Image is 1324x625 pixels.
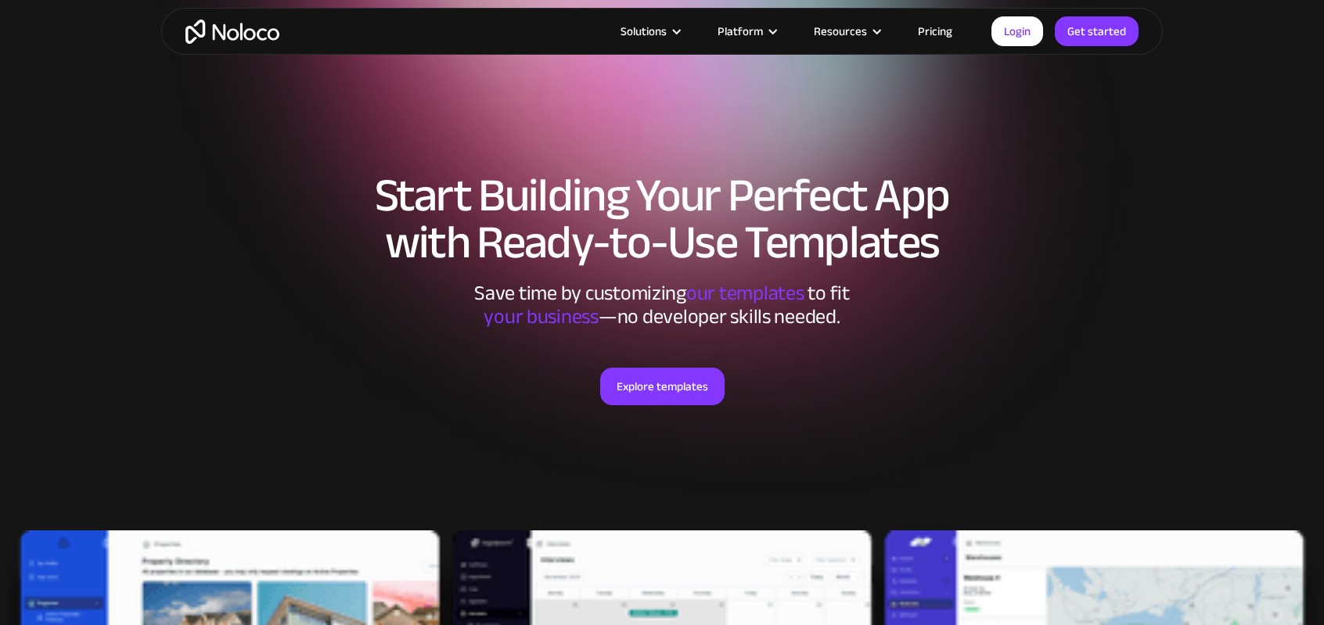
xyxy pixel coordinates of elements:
[427,282,897,329] div: Save time by customizing to fit ‍ —no developer skills needed.
[718,21,763,41] div: Platform
[698,21,794,41] div: Platform
[991,16,1043,46] a: Login
[185,20,279,44] a: home
[621,21,667,41] div: Solutions
[898,21,972,41] a: Pricing
[686,274,804,312] span: our templates
[484,297,599,336] span: your business
[601,21,698,41] div: Solutions
[814,21,867,41] div: Resources
[177,172,1147,266] h1: Start Building Your Perfect App with Ready-to-Use Templates
[1055,16,1139,46] a: Get started
[600,368,725,405] a: Explore templates
[794,21,898,41] div: Resources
